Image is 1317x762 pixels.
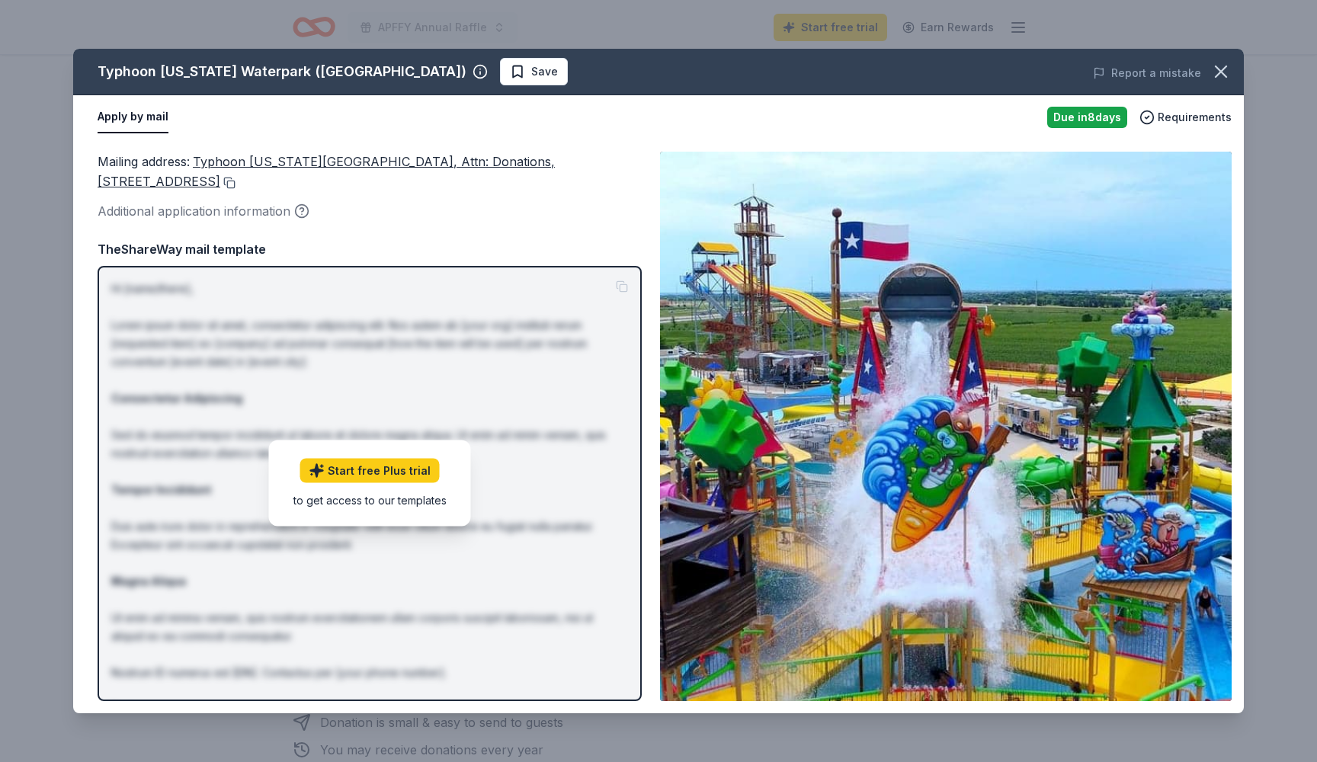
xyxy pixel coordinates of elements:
[111,392,242,405] strong: Consectetur Adipiscing
[500,58,568,85] button: Save
[98,101,168,133] button: Apply by mail
[98,201,642,221] div: Additional application information
[1093,64,1201,82] button: Report a mistake
[111,483,211,496] strong: Tempor Incididunt
[98,59,466,84] div: Typhoon [US_STATE] Waterpark ([GEOGRAPHIC_DATA])
[98,154,555,189] span: Typhoon [US_STATE][GEOGRAPHIC_DATA], Attn: Donations, [STREET_ADDRESS]
[111,575,186,588] strong: Magna Aliqua
[300,459,440,483] a: Start free Plus trial
[98,239,642,259] div: TheShareWay mail template
[660,152,1232,701] img: Image for Typhoon Texas Waterpark (Austin)
[98,152,642,192] div: Mailing address :
[531,62,558,81] span: Save
[1139,108,1232,126] button: Requirements
[1158,108,1232,126] span: Requirements
[111,280,628,737] p: Hi [name/there], Lorem ipsum dolor sit amet, consectetur adipiscing elit. Nos autem ab [your org]...
[1047,107,1127,128] div: Due in 8 days
[293,492,447,508] div: to get access to our templates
